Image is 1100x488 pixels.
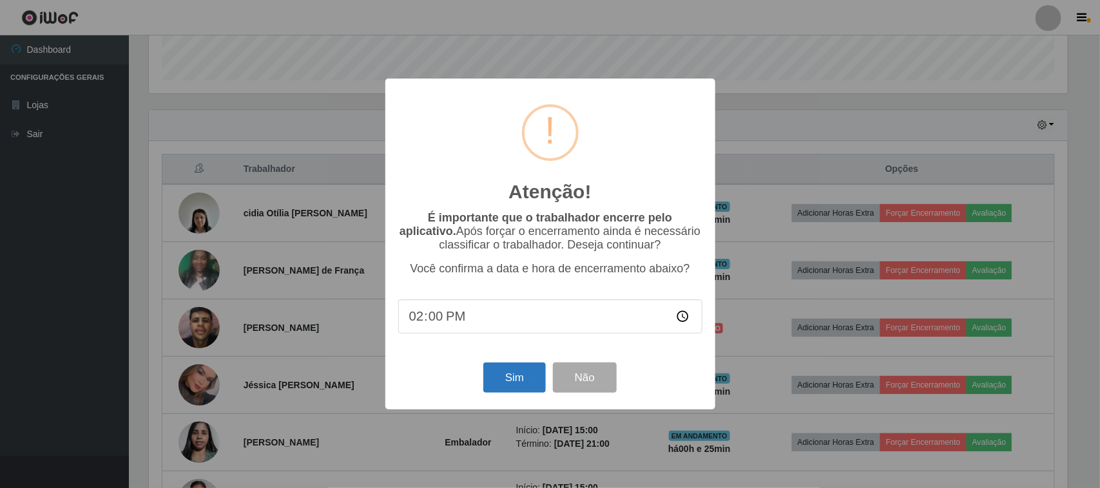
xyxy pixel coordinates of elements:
h2: Atenção! [508,180,591,203]
p: Você confirma a data e hora de encerramento abaixo? [398,262,702,276]
b: É importante que o trabalhador encerre pelo aplicativo. [400,211,672,238]
button: Sim [483,362,546,393]
p: Após forçar o encerramento ainda é necessário classificar o trabalhador. Deseja continuar? [398,211,702,252]
button: Não [553,362,617,393]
